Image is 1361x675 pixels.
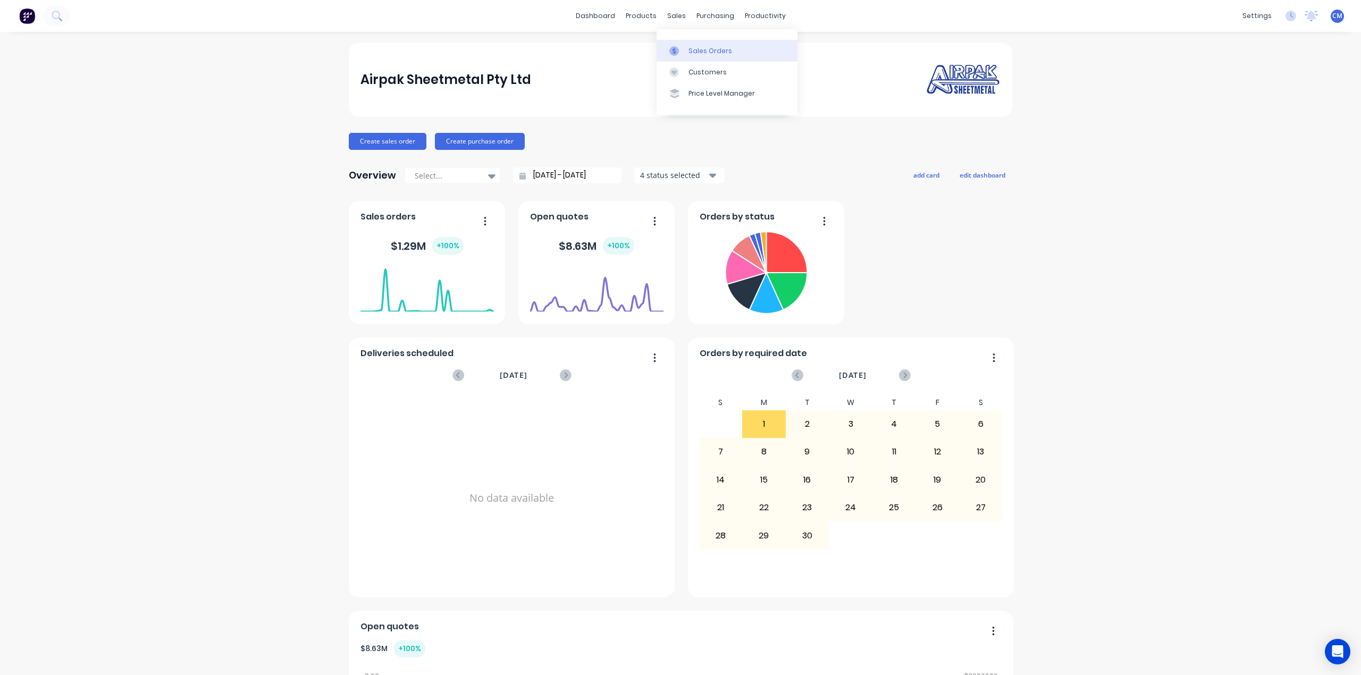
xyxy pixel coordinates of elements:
div: 23 [786,494,829,521]
div: $ 1.29M [391,237,464,255]
div: 2 [786,411,829,437]
span: Open quotes [530,210,589,223]
div: 13 [960,438,1002,465]
div: 28 [700,522,742,549]
div: 17 [829,467,872,493]
div: 16 [786,467,829,493]
div: productivity [740,8,791,24]
div: 19 [916,467,959,493]
div: 18 [873,467,915,493]
div: 24 [829,494,872,521]
a: Sales Orders [657,40,797,61]
div: 8 [743,438,785,465]
button: Create purchase order [435,133,525,150]
div: 14 [700,467,742,493]
div: products [620,8,662,24]
div: Sales Orders [688,46,732,56]
a: Price Level Manager [657,83,797,104]
span: Orders by status [700,210,775,223]
img: Airpak Sheetmetal Pty Ltd [926,63,1001,96]
button: Create sales order [349,133,426,150]
div: 11 [873,438,915,465]
div: settings [1237,8,1277,24]
div: + 100 % [603,237,634,255]
span: Open quotes [360,620,419,633]
div: purchasing [691,8,740,24]
div: 9 [786,438,829,465]
div: T [872,395,916,410]
div: $ 8.63M [559,237,634,255]
div: 1 [743,411,785,437]
span: Orders by required date [700,347,807,360]
div: M [742,395,786,410]
div: S [699,395,743,410]
div: 6 [960,411,1002,437]
div: Open Intercom Messenger [1325,639,1350,664]
div: T [786,395,829,410]
div: S [959,395,1003,410]
div: 4 [873,411,915,437]
span: [DATE] [500,369,527,381]
div: + 100 % [394,640,425,657]
img: Factory [19,8,35,24]
div: 22 [743,494,785,521]
div: 30 [786,522,829,549]
div: 15 [743,467,785,493]
div: 21 [700,494,742,521]
div: Customers [688,67,727,77]
div: 20 [960,467,1002,493]
div: 4 status selected [640,170,707,181]
div: Price Level Manager [688,89,755,98]
div: Overview [349,165,396,186]
div: No data available [360,395,663,601]
button: edit dashboard [953,168,1012,182]
div: 7 [700,438,742,465]
span: [DATE] [839,369,867,381]
div: 5 [916,411,959,437]
div: sales [662,8,691,24]
div: 25 [873,494,915,521]
div: W [829,395,872,410]
div: 29 [743,522,785,549]
span: CM [1332,11,1342,21]
button: 4 status selected [634,167,725,183]
div: F [915,395,959,410]
div: 10 [829,438,872,465]
div: 3 [829,411,872,437]
div: 27 [960,494,1002,521]
div: 26 [916,494,959,521]
button: add card [906,168,946,182]
div: $ 8.63M [360,640,425,657]
div: 12 [916,438,959,465]
div: + 100 % [432,237,464,255]
a: Customers [657,62,797,83]
a: dashboard [570,8,620,24]
span: Sales orders [360,210,416,223]
div: Airpak Sheetmetal Pty Ltd [360,69,531,90]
